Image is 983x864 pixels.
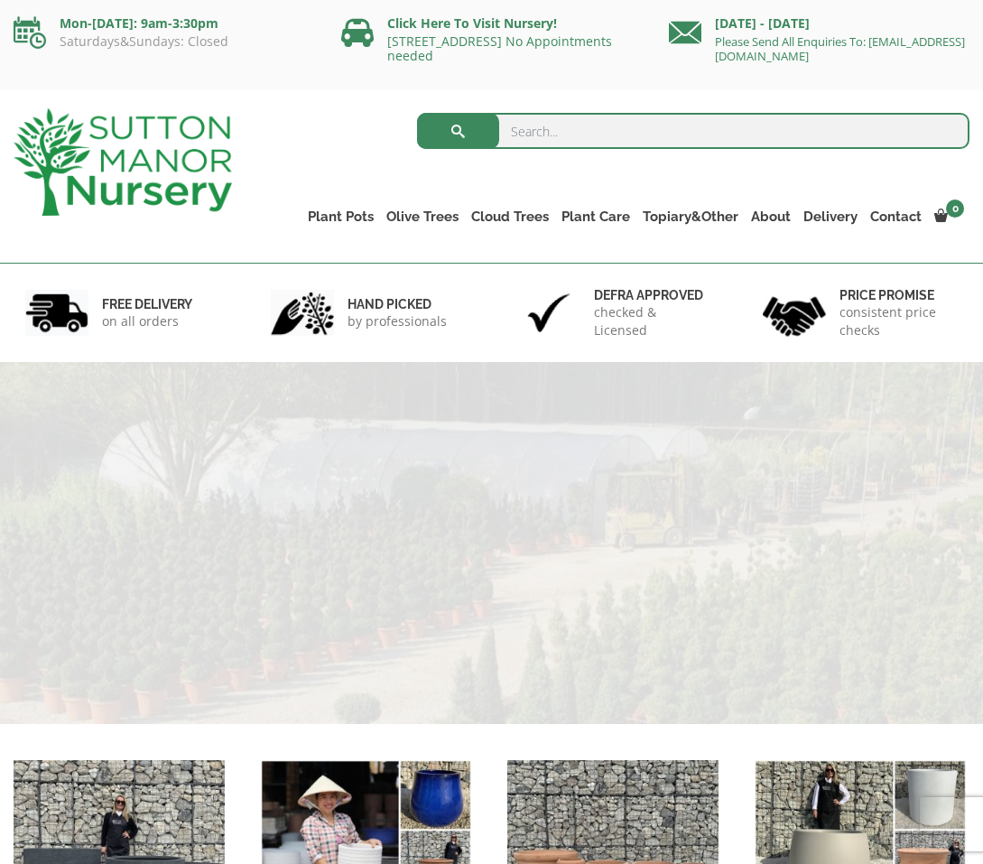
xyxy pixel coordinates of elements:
[517,290,580,336] img: 3.jpg
[594,287,712,303] h6: Defra approved
[348,296,447,312] h6: hand picked
[928,204,969,229] a: 0
[763,285,826,340] img: 4.jpg
[669,13,969,34] p: [DATE] - [DATE]
[271,290,334,336] img: 2.jpg
[839,287,958,303] h6: Price promise
[348,312,447,330] p: by professionals
[14,13,314,34] p: Mon-[DATE]: 9am-3:30pm
[25,290,88,336] img: 1.jpg
[380,204,465,229] a: Olive Trees
[797,204,864,229] a: Delivery
[864,204,928,229] a: Contact
[387,14,557,32] a: Click Here To Visit Nursery!
[715,33,965,64] a: Please Send All Enquiries To: [EMAIL_ADDRESS][DOMAIN_NAME]
[102,296,192,312] h6: FREE DELIVERY
[594,303,712,339] p: checked & Licensed
[417,113,969,149] input: Search...
[14,34,314,49] p: Saturdays&Sundays: Closed
[301,204,380,229] a: Plant Pots
[14,108,232,216] img: logo
[102,312,192,330] p: on all orders
[465,204,555,229] a: Cloud Trees
[946,200,964,218] span: 0
[387,33,612,64] a: [STREET_ADDRESS] No Appointments needed
[839,303,958,339] p: consistent price checks
[636,204,745,229] a: Topiary&Other
[555,204,636,229] a: Plant Care
[745,204,797,229] a: About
